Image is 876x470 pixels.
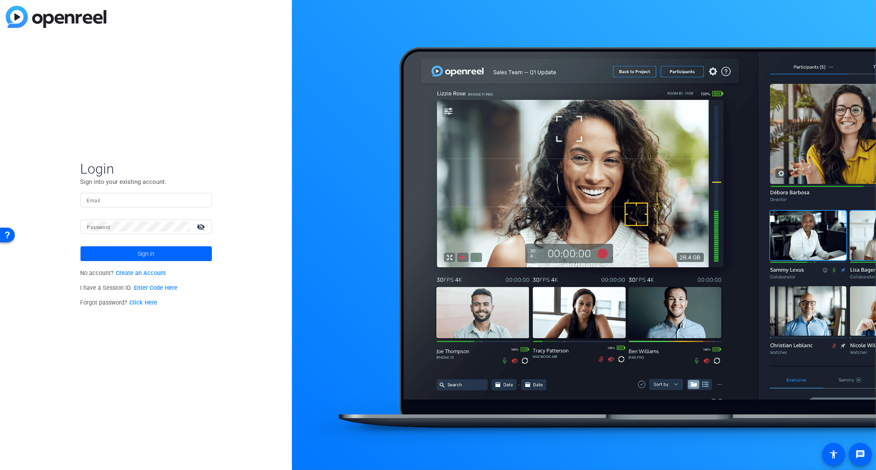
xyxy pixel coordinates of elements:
[192,221,212,233] mat-icon: visibility_off
[80,160,212,177] span: Login
[87,225,110,230] mat-label: Password
[855,449,865,459] mat-icon: message
[80,177,212,186] p: Sign into your existing account.
[87,195,205,205] input: Enter Email Address
[6,6,106,28] img: blue-gradient.svg
[829,449,839,459] mat-icon: accessibility
[80,246,212,261] button: Sign in
[116,270,166,277] a: Create an Account
[134,284,177,291] a: Enter Code Here
[80,299,158,306] span: Forgot password?
[87,198,101,204] mat-label: Email
[129,299,157,306] a: Click Here
[138,243,154,264] span: Sign in
[80,270,166,277] span: No account?
[80,284,178,291] span: I have a Session ID.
